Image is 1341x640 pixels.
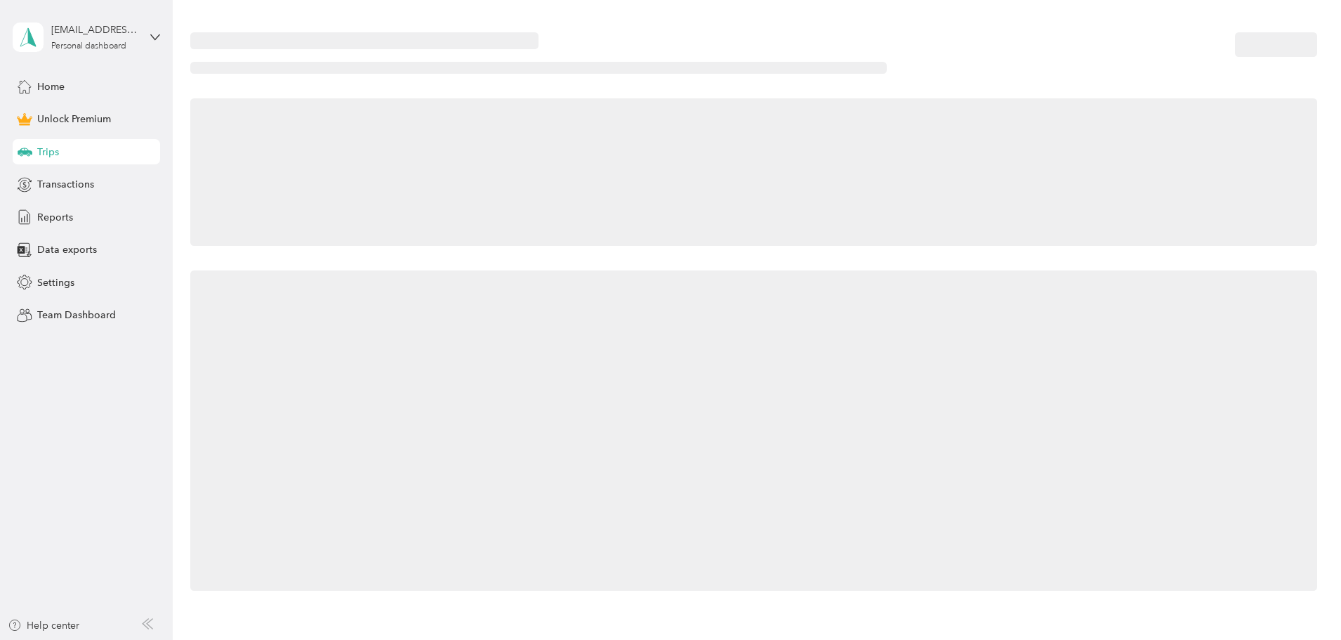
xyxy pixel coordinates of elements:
[37,177,94,192] span: Transactions
[37,308,116,322] span: Team Dashboard
[37,242,97,257] span: Data exports
[37,112,111,126] span: Unlock Premium
[51,22,139,37] div: [EMAIL_ADDRESS][DOMAIN_NAME]
[37,79,65,94] span: Home
[51,42,126,51] div: Personal dashboard
[37,145,59,159] span: Trips
[37,275,74,290] span: Settings
[1262,561,1341,640] iframe: Everlance-gr Chat Button Frame
[37,210,73,225] span: Reports
[8,618,79,633] button: Help center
